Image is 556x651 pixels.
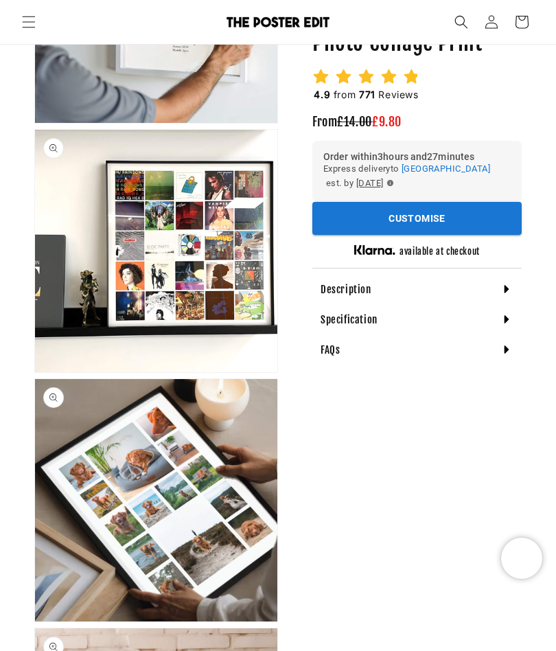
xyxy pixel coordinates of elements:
[312,202,522,236] div: outlined primary button group
[326,176,354,191] span: est. by
[312,202,522,236] button: Customise
[446,7,476,37] summary: Search
[323,161,399,176] span: Express delivery to
[337,114,372,129] span: £14.00
[314,89,330,100] span: 4.9
[402,163,490,173] span: [GEOGRAPHIC_DATA]
[205,12,352,33] a: The Poster Edit
[402,161,490,176] button: [GEOGRAPHIC_DATA]
[372,114,402,129] span: £9.80
[501,538,542,579] iframe: Chatra live chat
[312,114,522,130] h3: From
[227,16,329,27] img: The Poster Edit
[14,7,44,37] summary: Menu
[359,89,375,100] span: 771
[399,246,480,258] h5: available at checkout
[321,312,378,326] h4: Specification
[356,176,384,191] span: [DATE]
[312,88,420,102] h2: from Reviews
[321,282,371,296] h4: Description
[321,343,340,356] h4: FAQs
[323,151,511,161] h6: Order within 3 hours and 27 minutes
